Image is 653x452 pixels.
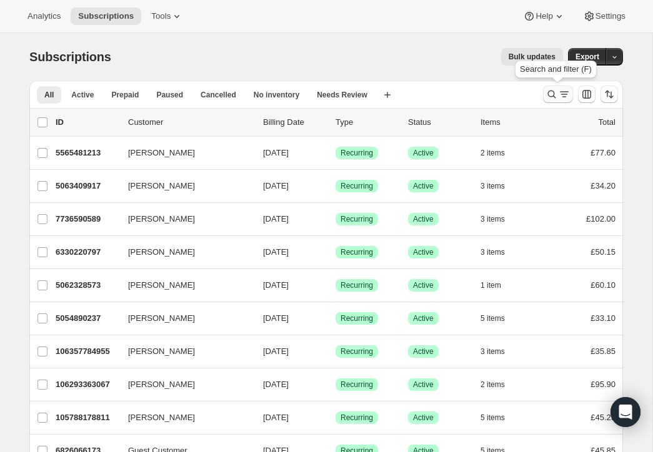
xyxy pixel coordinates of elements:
p: 5062328573 [56,279,118,292]
span: Cancelled [201,90,236,100]
span: [PERSON_NAME] [128,312,195,325]
span: Subscriptions [78,11,134,21]
button: 3 items [481,343,519,360]
span: Bulk updates [509,52,556,62]
span: Active [413,346,434,356]
span: [PERSON_NAME] [128,378,195,391]
p: Status [408,116,471,129]
span: Active [413,181,434,191]
span: No inventory [254,90,299,100]
span: Active [413,280,434,290]
button: Create new view [377,86,397,104]
span: £35.85 [591,346,616,356]
p: 5063409917 [56,180,118,192]
button: [PERSON_NAME] [121,209,246,229]
div: Items [481,116,543,129]
button: Customize table column order and visibility [578,86,596,103]
span: Recurring [341,413,373,423]
span: Export [576,52,599,62]
button: Subscriptions [71,7,141,25]
span: £95.90 [591,380,616,389]
span: [DATE] [263,247,289,257]
button: 2 items [481,376,519,393]
div: IDCustomerBilling DateTypeStatusItemsTotal [56,116,616,129]
p: 6330220797 [56,246,118,258]
button: [PERSON_NAME] [121,375,246,395]
span: Paused [156,90,183,100]
span: 3 items [481,247,505,257]
span: £60.10 [591,280,616,290]
div: 6330220797[PERSON_NAME][DATE]SuccessRecurringSuccessActive3 items£50.15 [56,243,616,261]
button: 5 items [481,310,519,327]
button: [PERSON_NAME] [121,341,246,361]
span: [DATE] [263,280,289,290]
span: Active [413,413,434,423]
span: [DATE] [263,148,289,157]
button: 2 items [481,144,519,162]
span: [DATE] [263,346,289,356]
p: Total [599,116,616,129]
button: 5 items [481,409,519,426]
span: £50.15 [591,247,616,257]
button: Help [516,7,572,25]
button: [PERSON_NAME] [121,275,246,295]
button: Analytics [20,7,68,25]
span: [DATE] [263,413,289,422]
span: 1 item [481,280,501,290]
span: 5 items [481,313,505,323]
button: Tools [144,7,191,25]
span: Recurring [341,280,373,290]
div: 7736590589[PERSON_NAME][DATE]SuccessRecurringSuccessActive3 items£102.00 [56,210,616,228]
span: 5 items [481,413,505,423]
span: Active [413,313,434,323]
div: 5565481213[PERSON_NAME][DATE]SuccessRecurringSuccessActive2 items£77.60 [56,144,616,162]
span: Recurring [341,380,373,390]
button: 1 item [481,277,515,294]
div: 106293363067[PERSON_NAME][DATE]SuccessRecurringSuccessActive2 items£95.90 [56,376,616,393]
span: [DATE] [263,380,289,389]
span: [DATE] [263,181,289,190]
span: Recurring [341,346,373,356]
span: Prepaid [111,90,139,100]
button: Search and filter results [543,86,573,103]
button: 3 items [481,210,519,228]
span: Active [413,380,434,390]
span: £34.20 [591,181,616,190]
div: 5063409917[PERSON_NAME][DATE]SuccessRecurringSuccessActive3 items£34.20 [56,177,616,195]
button: [PERSON_NAME] [121,408,246,428]
span: [PERSON_NAME] [128,147,195,159]
p: 106357784955 [56,345,118,358]
div: Open Intercom Messenger [611,397,641,427]
span: 2 items [481,148,505,158]
span: [PERSON_NAME] [128,411,195,424]
span: [PERSON_NAME] [128,180,195,192]
button: Export [568,48,607,66]
span: 3 items [481,214,505,224]
span: Needs Review [317,90,367,100]
div: 106357784955[PERSON_NAME][DATE]SuccessRecurringSuccessActive3 items£35.85 [56,343,616,360]
button: [PERSON_NAME] [121,242,246,262]
button: [PERSON_NAME] [121,308,246,328]
span: Help [536,11,552,21]
span: Recurring [341,313,373,323]
span: 2 items [481,380,505,390]
span: £102.00 [586,214,616,224]
span: Tools [151,11,171,21]
p: 5054890237 [56,312,118,325]
span: Active [413,214,434,224]
span: Recurring [341,181,373,191]
p: 7736590589 [56,213,118,225]
span: [PERSON_NAME] [128,246,195,258]
span: 3 items [481,181,505,191]
button: [PERSON_NAME] [121,176,246,196]
span: [PERSON_NAME] [128,279,195,292]
p: Billing Date [263,116,326,129]
span: Subscriptions [29,50,111,64]
div: Type [336,116,398,129]
span: Recurring [341,148,373,158]
p: Customer [128,116,253,129]
span: Analytics [27,11,61,21]
button: Bulk updates [501,48,563,66]
div: 105788178811[PERSON_NAME][DATE]SuccessRecurringSuccessActive5 items£45.25 [56,409,616,426]
button: [PERSON_NAME] [121,143,246,163]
